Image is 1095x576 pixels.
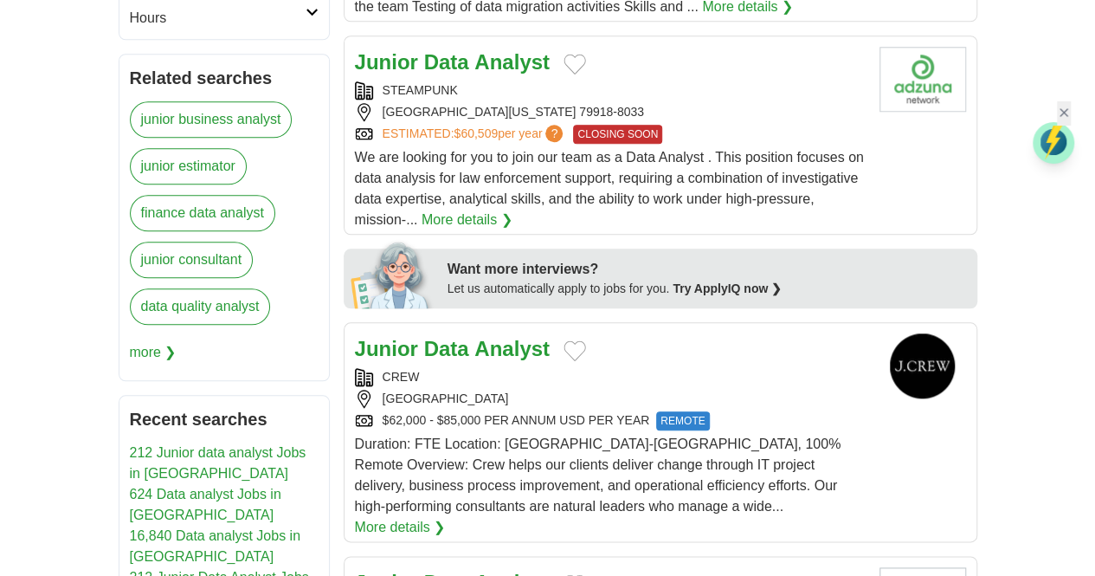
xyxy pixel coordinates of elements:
strong: Data [424,50,469,74]
strong: Data [424,337,469,360]
div: $62,000 - $85,000 PER ANNUM USD PER YEAR [355,411,866,430]
a: 16,840 Data analyst Jobs in [GEOGRAPHIC_DATA] [130,528,300,564]
a: junior estimator [130,148,247,184]
button: Add to favorite jobs [564,54,586,74]
h2: Related searches [130,65,319,91]
strong: Junior [355,337,418,360]
a: Junior Data Analyst [355,337,550,360]
a: 624 Data analyst Jobs in [GEOGRAPHIC_DATA] [130,487,281,522]
span: more ❯ [130,335,177,370]
a: finance data analyst [130,195,275,231]
a: More details ❯ [422,210,512,230]
div: [GEOGRAPHIC_DATA][US_STATE] 79918-8033 [355,103,866,121]
strong: Analyst [474,337,550,360]
a: CREW [383,370,420,384]
a: Try ApplyIQ now ❯ [673,282,782,295]
img: Company logo [879,47,966,112]
span: REMOTE [656,411,709,430]
img: apply-iq-scientist.png [351,239,435,308]
div: Want more interviews? [448,259,967,280]
span: $60,509 [454,126,498,140]
span: We are looking for you to join our team as a Data Analyst . This position focuses on data analysi... [355,150,864,227]
span: ? [545,125,563,142]
a: junior business analyst [130,101,293,138]
div: [GEOGRAPHIC_DATA] [355,390,866,408]
strong: Analyst [474,50,550,74]
a: 212 Junior data analyst Jobs in [GEOGRAPHIC_DATA] [130,445,306,481]
button: Add to favorite jobs [564,340,586,361]
div: Let us automatically apply to jobs for you. [448,280,967,298]
div: STEAMPUNK [355,81,866,100]
span: CLOSING SOON [573,125,662,144]
h2: Hours [130,8,306,29]
strong: Junior [355,50,418,74]
a: data quality analyst [130,288,271,325]
span: Duration: FTE Location: [GEOGRAPHIC_DATA]-[GEOGRAPHIC_DATA], 100% Remote Overview: Crew helps our... [355,437,841,514]
a: ESTIMATED:$60,509per year? [383,125,567,144]
h2: Recent searches [130,406,319,432]
a: junior consultant [130,242,254,278]
a: More details ❯ [355,517,446,538]
img: J Crew logo [879,333,966,398]
a: Junior Data Analyst [355,50,550,74]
